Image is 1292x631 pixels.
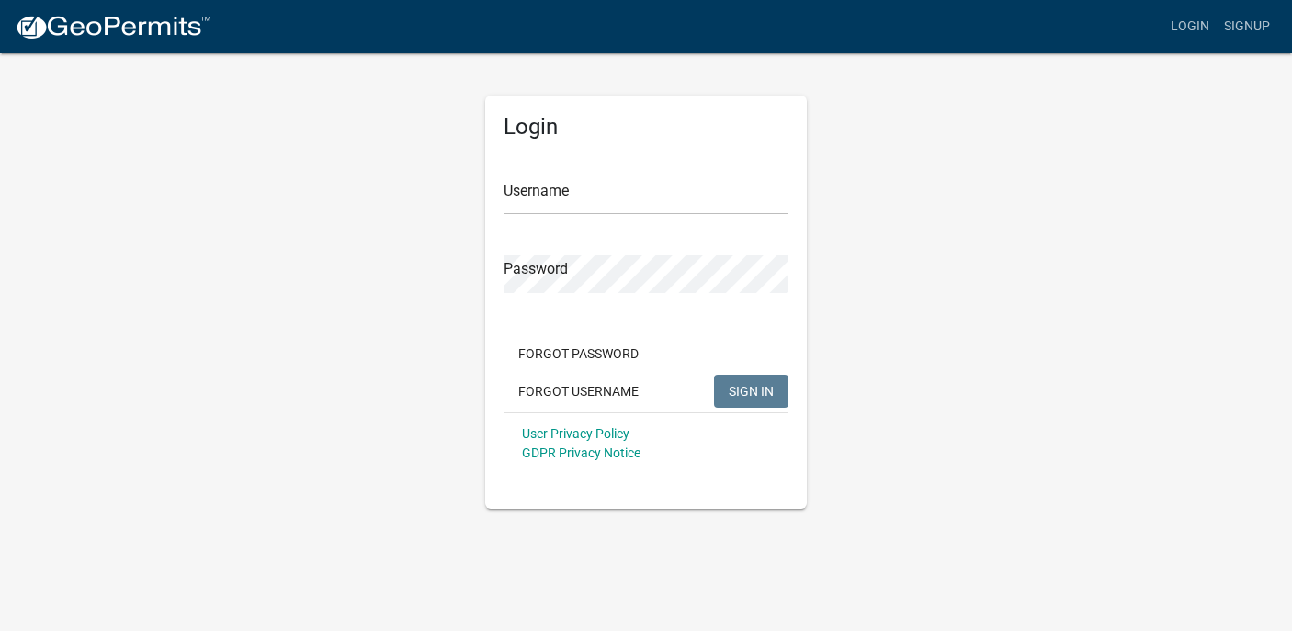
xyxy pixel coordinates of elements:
[504,337,653,370] button: Forgot Password
[1217,9,1277,44] a: Signup
[729,383,774,398] span: SIGN IN
[504,114,788,141] h5: Login
[714,375,788,408] button: SIGN IN
[522,445,640,460] a: GDPR Privacy Notice
[1163,9,1217,44] a: Login
[522,426,629,441] a: User Privacy Policy
[504,375,653,408] button: Forgot Username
